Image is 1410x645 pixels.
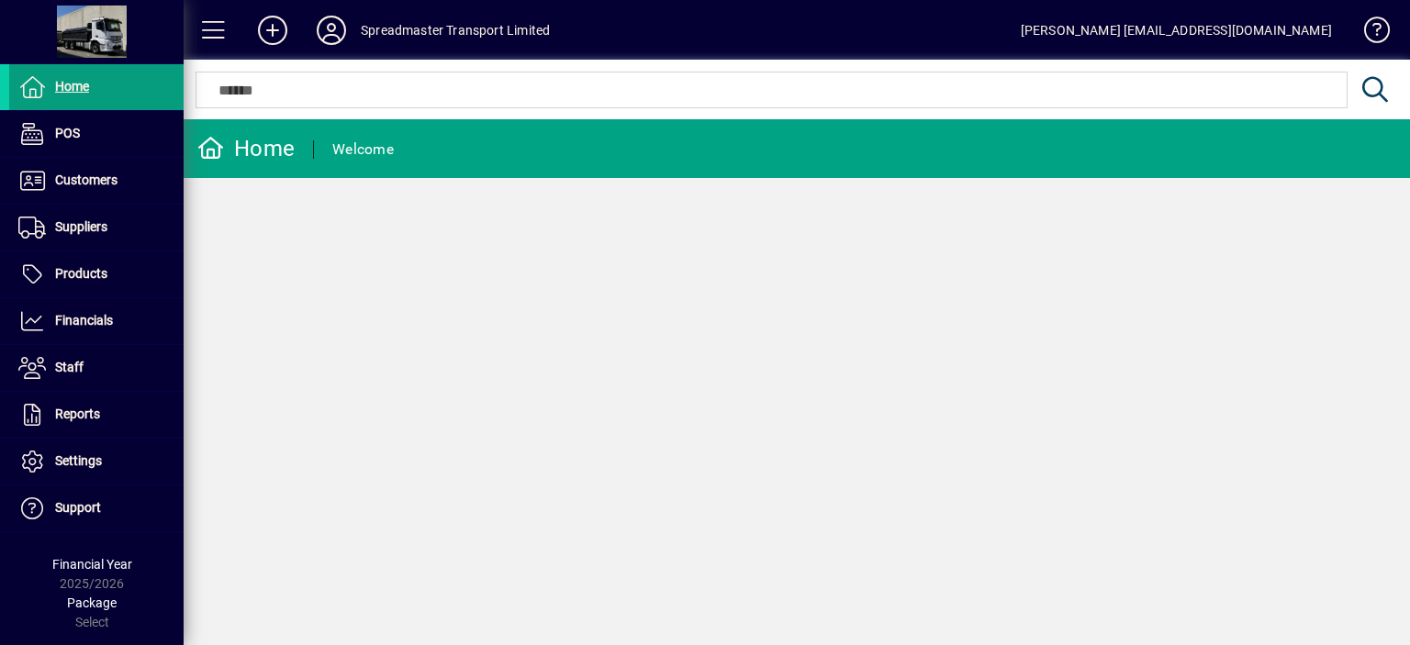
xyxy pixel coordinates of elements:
a: Settings [9,439,184,484]
a: Products [9,251,184,297]
span: Customers [55,172,117,187]
span: Reports [55,406,100,421]
div: Home [197,134,295,163]
span: Home [55,79,89,94]
a: POS [9,111,184,157]
span: POS [55,126,80,140]
span: Staff [55,360,84,374]
span: Financials [55,313,113,328]
span: Financial Year [52,557,132,572]
a: Customers [9,158,184,204]
span: Suppliers [55,219,107,234]
span: Support [55,500,101,515]
button: Profile [302,14,361,47]
div: [PERSON_NAME] [EMAIL_ADDRESS][DOMAIN_NAME] [1021,16,1332,45]
a: Suppliers [9,205,184,250]
div: Welcome [332,135,394,164]
a: Knowledge Base [1350,4,1387,63]
span: Settings [55,453,102,468]
div: Spreadmaster Transport Limited [361,16,550,45]
a: Reports [9,392,184,438]
a: Financials [9,298,184,344]
a: Support [9,485,184,531]
a: Staff [9,345,184,391]
button: Add [243,14,302,47]
span: Products [55,266,107,281]
span: Package [67,595,117,610]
